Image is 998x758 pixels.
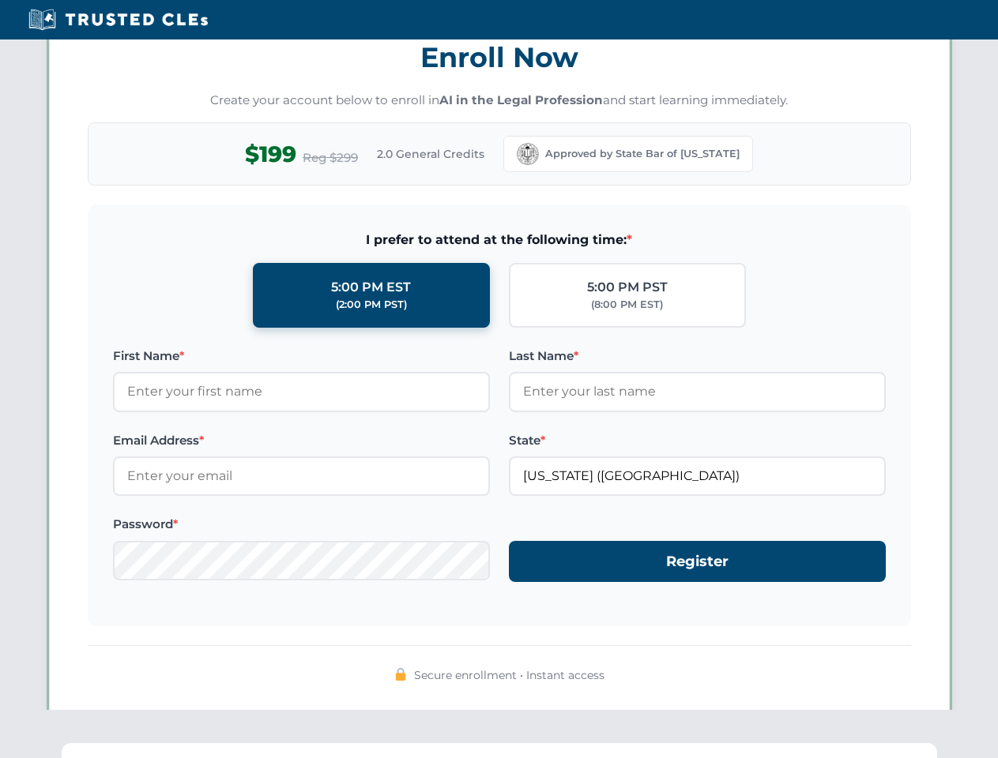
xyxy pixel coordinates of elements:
[245,137,296,172] span: $199
[587,277,668,298] div: 5:00 PM PST
[113,431,490,450] label: Email Address
[331,277,411,298] div: 5:00 PM EST
[509,372,886,411] input: Enter your last name
[591,297,663,313] div: (8:00 PM EST)
[394,668,407,681] img: 🔒
[414,666,604,684] span: Secure enrollment • Instant access
[377,145,484,163] span: 2.0 General Credits
[88,92,911,110] p: Create your account below to enroll in and start learning immediately.
[509,431,886,450] label: State
[509,541,886,583] button: Register
[509,456,886,496] input: California (CA)
[88,32,911,82] h3: Enroll Now
[113,230,886,250] span: I prefer to attend at the following time:
[303,148,358,167] span: Reg $299
[336,297,407,313] div: (2:00 PM PST)
[113,347,490,366] label: First Name
[545,146,740,162] span: Approved by State Bar of [US_STATE]
[113,515,490,534] label: Password
[517,143,539,165] img: California Bar
[439,92,603,107] strong: AI in the Legal Profession
[509,347,886,366] label: Last Name
[113,372,490,411] input: Enter your first name
[113,456,490,496] input: Enter your email
[24,8,213,32] img: Trusted CLEs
